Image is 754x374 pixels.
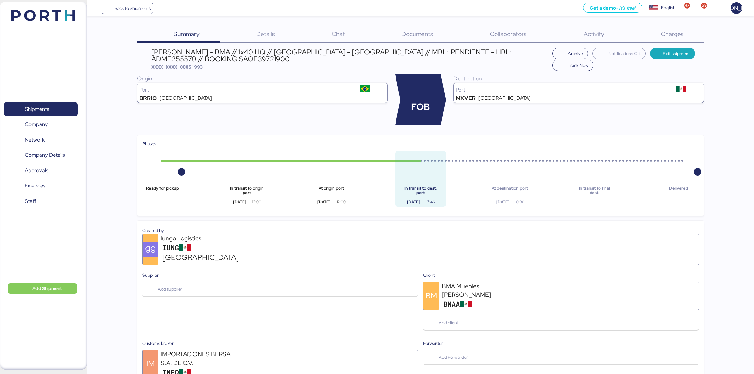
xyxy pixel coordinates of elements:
div: Delivered [658,186,699,195]
span: Shipments [25,105,49,114]
div: Ready for pickup [142,186,183,195]
button: Archive [552,48,588,59]
button: Menu [91,3,102,14]
div: BMA Muebles [PERSON_NAME] [442,282,518,299]
div: [DATE] [400,199,427,205]
div: Iungo Logistics [161,234,237,243]
div: 12:00 [246,199,267,205]
span: Charges [661,30,684,38]
span: Back to Shipments [114,4,151,12]
span: Approvals [25,166,48,175]
div: English [661,4,675,11]
span: Company [25,120,48,129]
div: MXVER [456,96,476,101]
span: Documents [402,30,433,38]
div: [GEOGRAPHIC_DATA] [478,96,531,101]
span: Activity [584,30,604,38]
div: Port [456,87,661,92]
div: 17:46 [420,199,441,205]
div: - [142,199,183,207]
span: Staff [25,197,36,206]
span: Details [256,30,275,38]
span: Finances [25,181,45,190]
a: Back to Shipments [102,3,153,14]
span: Chat [332,30,345,38]
button: Edit shipment [650,48,695,59]
div: [DATE] [490,199,516,205]
div: [GEOGRAPHIC_DATA] [160,96,212,101]
button: Add Shipment [8,283,77,294]
span: Add client [439,319,459,326]
span: [GEOGRAPHIC_DATA] [162,252,239,263]
div: Created by [142,227,699,234]
span: IM [146,358,155,370]
span: Edit shipment [663,50,690,57]
button: Add client [423,315,699,331]
button: Notifications Off [592,48,646,59]
div: - [658,199,699,207]
span: Add Shipment [32,285,62,292]
button: Track Now [552,60,594,71]
button: Add supplier [142,281,418,297]
a: Company Details [4,148,78,162]
span: Notifications Off [608,50,641,57]
span: Collaborators [490,30,527,38]
div: At destination port [490,186,530,195]
div: In transit to final dest. [574,186,615,195]
a: Company [4,117,78,132]
span: Archive [568,50,583,57]
button: Add Forwarder [423,349,699,365]
div: At origin port [311,186,352,195]
span: BM [426,290,437,301]
div: [DATE] [226,199,253,205]
div: 12:00 [331,199,351,205]
div: BRRIO [139,96,157,101]
span: FOB [411,100,430,114]
span: Company Details [25,150,65,160]
div: [DATE] [311,199,337,205]
span: XXXX-XXXX-O0051993 [151,64,203,70]
div: Port [139,87,345,92]
a: Staff [4,194,78,208]
span: Track Now [568,61,588,69]
a: Network [4,133,78,147]
div: Phases [142,140,699,147]
a: Finances [4,179,78,193]
div: [PERSON_NAME] - BMA // 1x40 HQ // [GEOGRAPHIC_DATA] - [GEOGRAPHIC_DATA] // MBL: PENDIENTE - HBL: ... [151,48,549,63]
div: Origin [137,74,388,83]
div: - [574,199,615,207]
div: Destination [453,74,704,83]
span: Add Forwarder [439,353,468,361]
div: 10:30 [510,199,530,205]
a: Shipments [4,102,78,117]
a: Approvals [4,163,78,178]
span: Summary [174,30,200,38]
span: Add supplier [158,285,182,293]
div: IMPORTACIONES BERSAL S.A. DE C.V. [161,350,237,367]
div: In transit to origin port [226,186,267,195]
div: In transit to dest. port [400,186,441,195]
span: Network [25,135,45,144]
